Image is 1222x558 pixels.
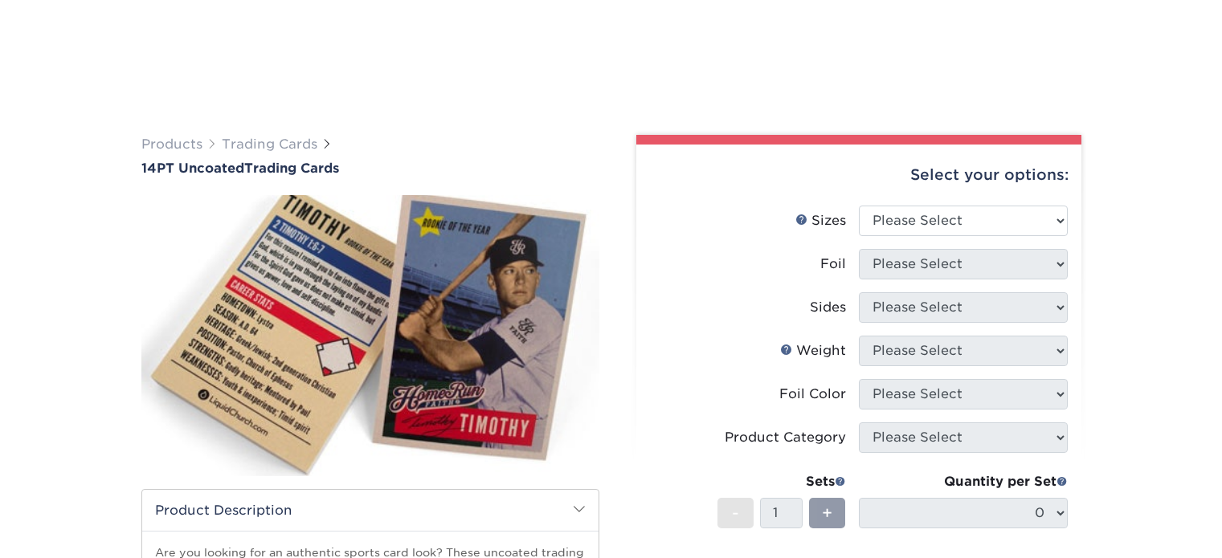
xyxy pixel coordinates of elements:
[141,177,599,494] img: 14PT Uncoated 01
[822,501,832,525] span: +
[810,298,846,317] div: Sides
[820,255,846,274] div: Foil
[732,501,739,525] span: -
[717,472,846,491] div: Sets
[222,136,317,152] a: Trading Cards
[795,211,846,230] div: Sizes
[649,145,1069,206] div: Select your options:
[141,161,244,176] span: 14PT Uncoated
[141,136,202,152] a: Products
[780,341,846,360] div: Weight
[859,472,1068,491] div: Quantity per Set
[141,161,599,176] a: 14PT UncoatedTrading Cards
[141,161,599,176] h1: Trading Cards
[142,490,599,531] h2: Product Description
[725,428,846,447] div: Product Category
[779,385,846,404] div: Foil Color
